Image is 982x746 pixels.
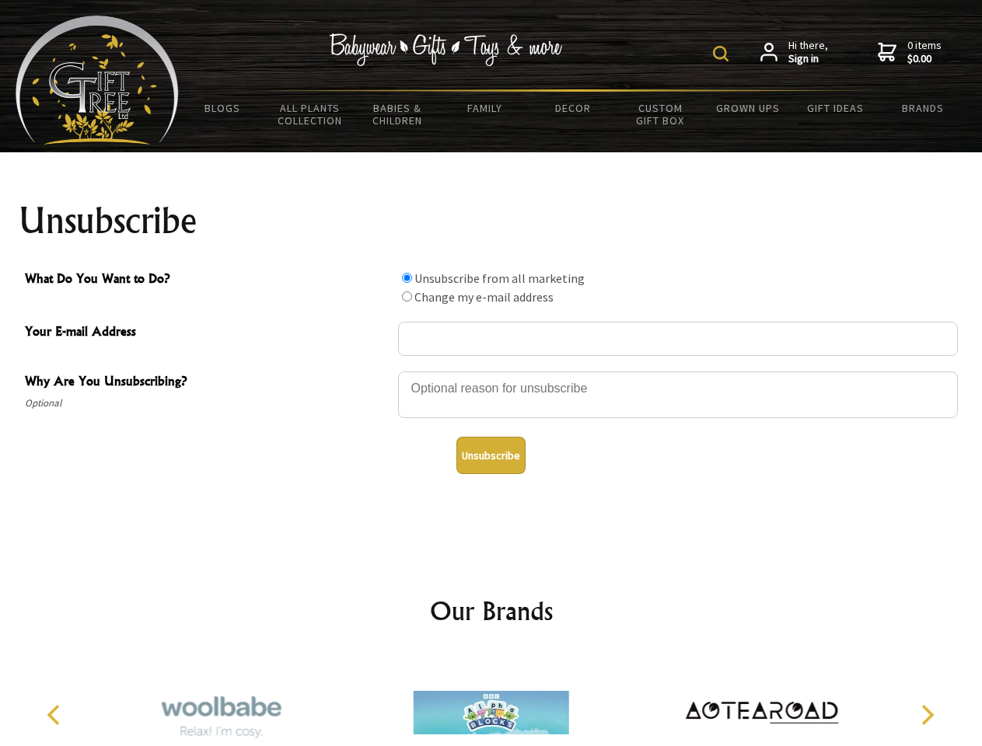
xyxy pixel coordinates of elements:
[19,202,964,239] h1: Unsubscribe
[25,322,390,344] span: Your E-mail Address
[907,38,942,66] span: 0 items
[878,39,942,66] a: 0 items$0.00
[910,698,944,732] button: Next
[788,52,828,66] strong: Sign in
[529,92,617,124] a: Decor
[442,92,529,124] a: Family
[907,52,942,66] strong: $0.00
[402,291,412,302] input: What Do You Want to Do?
[713,46,729,61] img: product search
[354,92,442,137] a: Babies & Children
[16,16,179,145] img: Babyware - Gifts - Toys and more...
[788,39,828,66] span: Hi there,
[31,592,952,629] h2: Our Brands
[267,92,355,137] a: All Plants Collection
[617,92,704,137] a: Custom Gift Box
[39,698,73,732] button: Previous
[25,394,390,413] span: Optional
[414,289,554,305] label: Change my e-mail address
[402,273,412,283] input: What Do You Want to Do?
[456,437,526,474] button: Unsubscribe
[330,33,563,66] img: Babywear - Gifts - Toys & more
[414,270,585,286] label: Unsubscribe from all marketing
[398,371,958,418] textarea: Why Are You Unsubscribing?
[398,322,958,356] input: Your E-mail Address
[704,92,792,124] a: Grown Ups
[792,92,879,124] a: Gift Ideas
[179,92,267,124] a: BLOGS
[760,39,828,66] a: Hi there,Sign in
[25,371,390,394] span: Why Are You Unsubscribing?
[25,269,390,291] span: What Do You Want to Do?
[879,92,967,124] a: Brands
